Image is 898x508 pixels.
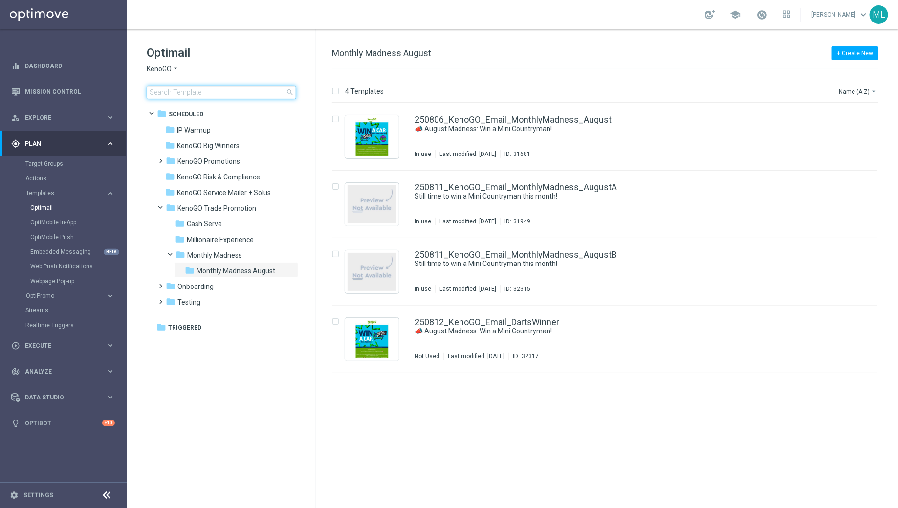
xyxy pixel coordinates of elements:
span: Monthly Madness [187,251,242,260]
button: + Create New [832,46,878,60]
i: folder [157,109,167,119]
a: Embedded Messaging [30,248,102,256]
span: Data Studio [25,395,106,400]
a: Target Groups [25,160,102,168]
i: keyboard_arrow_right [106,393,115,402]
button: equalizer Dashboard [11,62,115,70]
div: Explore [11,113,106,122]
span: Onboarding [177,282,214,291]
div: Still time to win a Mini Countryman this month! [415,259,836,268]
i: keyboard_arrow_right [106,341,115,350]
i: folder [156,322,166,332]
div: In use [415,150,431,158]
span: Plan [25,141,106,147]
div: +10 [102,420,115,426]
img: 32317.jpeg [348,320,396,358]
a: Web Push Notifications [30,263,102,270]
div: Realtime Triggers [25,318,126,332]
div: Press SPACE to select this row. [322,238,896,306]
a: Mission Control [25,79,115,105]
div: Embedded Messaging [30,244,126,259]
span: Triggered [168,323,201,332]
i: folder [166,297,175,307]
div: Analyze [11,367,106,376]
i: folder [175,219,185,228]
div: OptiMobile In-App [30,215,126,230]
i: folder [165,125,175,134]
a: 📣 August Madness: Win a Mini Countryman! [415,327,814,336]
i: settings [10,491,19,500]
i: folder [175,234,185,244]
button: Mission Control [11,88,115,96]
div: Still time to win a Mini Countryman this month! [415,192,836,201]
div: Last modified: [DATE] [436,285,500,293]
div: Actions [25,171,126,186]
span: KenoGO Promotions [177,157,240,166]
button: gps_fixed Plan keyboard_arrow_right [11,140,115,148]
span: Monthly Madness August [332,48,431,58]
div: In use [415,285,431,293]
div: Execute [11,341,106,350]
span: Cash Serve [187,220,222,228]
button: track_changes Analyze keyboard_arrow_right [11,368,115,375]
div: Optimail [30,200,126,215]
a: OptiMobile In-App [30,219,102,226]
div: 📣 August Madness: Win a Mini Countryman! [415,124,836,133]
span: Scheduled [169,110,203,119]
div: OptiPromo [25,288,126,303]
span: school [730,9,741,20]
i: folder [165,172,175,181]
span: KenoGO Trade Promotion [177,204,256,213]
span: Monthly Madness August [197,266,275,275]
div: OptiPromo keyboard_arrow_right [25,292,115,300]
a: Optimail [30,204,102,212]
i: folder [166,156,175,166]
div: Templates [26,190,106,196]
button: Data Studio keyboard_arrow_right [11,394,115,401]
button: lightbulb Optibot +10 [11,420,115,427]
button: KenoGO arrow_drop_down [147,65,179,74]
div: person_search Explore keyboard_arrow_right [11,114,115,122]
i: arrow_drop_down [870,88,877,95]
i: folder [175,250,185,260]
i: lightbulb [11,419,20,428]
img: noPreview.jpg [348,185,396,223]
div: Plan [11,139,106,148]
div: OptiPromo [26,293,106,299]
a: Realtime Triggers [25,321,102,329]
i: track_changes [11,367,20,376]
i: keyboard_arrow_right [106,291,115,301]
button: Name (A-Z)arrow_drop_down [838,86,878,97]
input: Search Template [147,86,296,99]
a: Webpage Pop-up [30,277,102,285]
span: OptiPromo [26,293,96,299]
a: Still time to win a Mini Countryman this month! [415,259,814,268]
div: 32317 [522,353,539,360]
p: 4 Templates [345,87,384,96]
div: Mission Control [11,79,115,105]
i: folder [166,203,175,213]
div: ID: [500,285,530,293]
div: play_circle_outline Execute keyboard_arrow_right [11,342,115,350]
span: search [286,88,294,96]
i: folder [185,265,195,275]
div: 📣 August Madness: Win a Mini Countryman! [415,327,836,336]
i: folder [166,281,175,291]
div: Last modified: [DATE] [436,218,500,225]
span: IP Warmup [177,126,211,134]
div: Target Groups [25,156,126,171]
i: folder [165,140,175,150]
div: Press SPACE to select this row. [322,306,896,373]
a: Dashboard [25,53,115,79]
span: Templates [26,190,96,196]
div: OptiMobile Push [30,230,126,244]
div: Last modified: [DATE] [436,150,500,158]
div: ID: [508,353,539,360]
div: ML [870,5,888,24]
button: Templates keyboard_arrow_right [25,189,115,197]
div: Last modified: [DATE] [444,353,508,360]
i: keyboard_arrow_right [106,113,115,122]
